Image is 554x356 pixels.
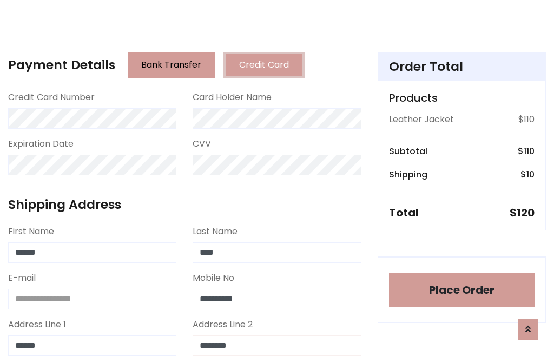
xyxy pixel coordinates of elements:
[389,91,535,104] h5: Products
[8,272,36,285] label: E-mail
[518,113,535,126] p: $110
[193,137,211,150] label: CVV
[389,113,454,126] p: Leather Jacket
[8,225,54,238] label: First Name
[510,206,535,219] h5: $
[128,52,215,78] button: Bank Transfer
[518,146,535,156] h6: $
[8,197,361,212] h4: Shipping Address
[8,137,74,150] label: Expiration Date
[8,91,95,104] label: Credit Card Number
[193,272,234,285] label: Mobile No
[389,59,535,74] h4: Order Total
[193,91,272,104] label: Card Holder Name
[389,169,427,180] h6: Shipping
[524,145,535,157] span: 110
[8,57,115,72] h4: Payment Details
[193,225,238,238] label: Last Name
[389,206,419,219] h5: Total
[389,146,427,156] h6: Subtotal
[193,318,253,331] label: Address Line 2
[389,273,535,307] button: Place Order
[520,169,535,180] h6: $
[8,318,66,331] label: Address Line 1
[517,205,535,220] span: 120
[223,52,305,78] button: Credit Card
[526,168,535,181] span: 10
